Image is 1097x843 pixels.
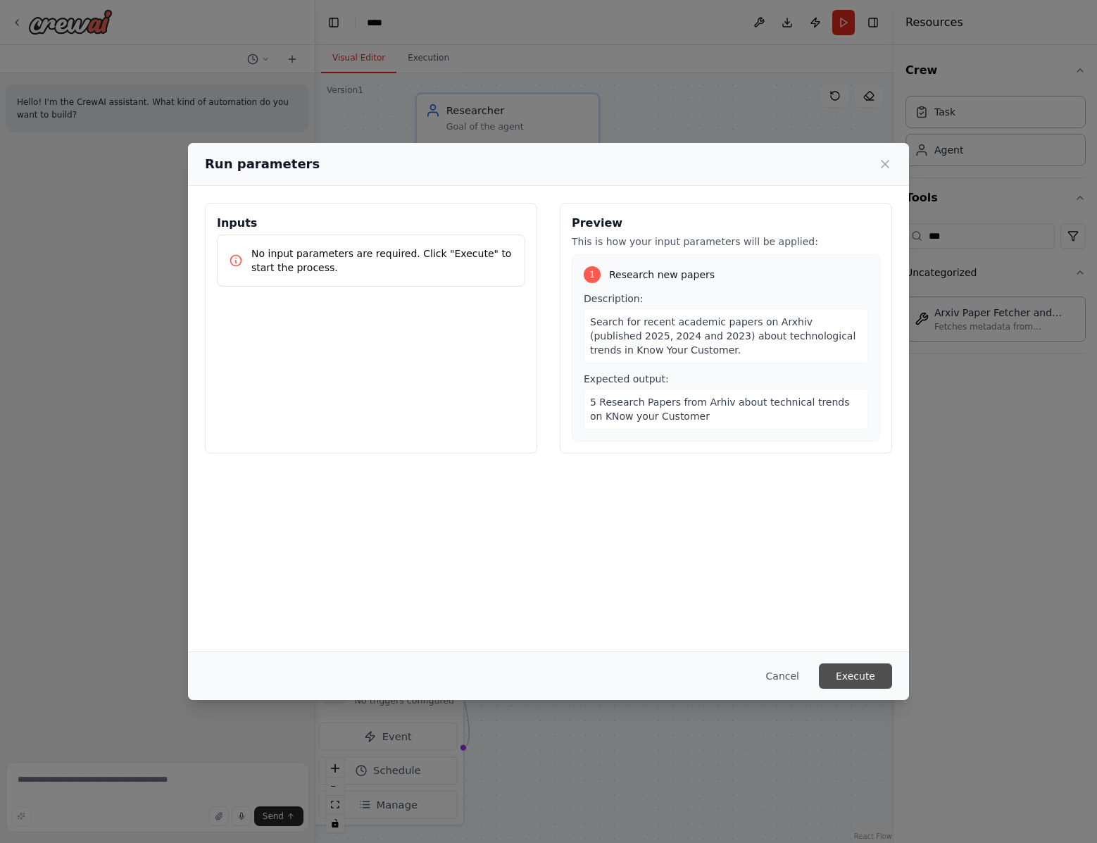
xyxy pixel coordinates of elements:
p: No input parameters are required. Click "Execute" to start the process. [251,246,513,275]
button: Execute [819,663,892,689]
p: This is how your input parameters will be applied: [572,235,880,249]
span: Description: [584,293,643,304]
div: 1 [584,266,601,283]
h3: Inputs [217,215,525,232]
span: 5 Research Papers from Arhiv about technical trends on KNow your Customer [590,396,850,422]
h3: Preview [572,215,880,232]
span: Search for recent academic papers on Arxhiv (published 2025, 2024 and 2023) about technological t... [590,316,855,356]
button: Cancel [755,663,810,689]
span: Research new papers [609,268,715,282]
span: Expected output: [584,373,669,385]
h2: Run parameters [205,154,320,174]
